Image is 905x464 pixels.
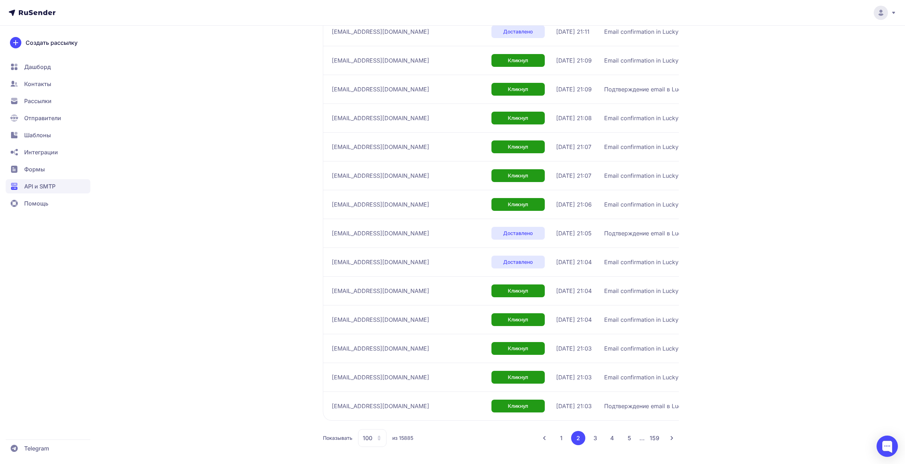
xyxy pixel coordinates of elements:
[508,402,528,410] span: Кликнул
[332,56,429,65] span: [EMAIL_ADDRESS][DOMAIN_NAME]
[508,172,528,179] span: Кликнул
[332,200,429,209] span: [EMAIL_ADDRESS][DOMAIN_NAME]
[332,402,429,410] span: [EMAIL_ADDRESS][DOMAIN_NAME]
[556,287,592,295] span: [DATE] 21:04
[604,229,704,238] span: Подтверждение email в Luckywatch
[556,200,592,209] span: [DATE] 21:06
[588,431,602,445] button: 3
[556,344,592,353] span: [DATE] 21:03
[556,229,592,238] span: [DATE] 21:05
[604,27,694,36] span: Email confirmation in Luckywatch
[508,114,528,122] span: Кликнул
[323,434,352,442] span: Показывать
[639,434,645,442] span: ...
[503,258,533,266] span: Доставлено
[556,171,591,180] span: [DATE] 21:07
[503,230,533,237] span: Доставлено
[556,27,590,36] span: [DATE] 21:11
[571,431,585,445] button: 2
[604,315,694,324] span: Email confirmation in Luckywatch
[24,63,51,71] span: Дашборд
[24,165,45,174] span: Формы
[508,86,528,93] span: Кликнул
[332,373,429,382] span: [EMAIL_ADDRESS][DOMAIN_NAME]
[508,57,528,64] span: Кликнул
[332,85,429,94] span: [EMAIL_ADDRESS][DOMAIN_NAME]
[24,114,61,122] span: Отправители
[503,28,533,35] span: Доставлено
[332,258,429,266] span: [EMAIL_ADDRESS][DOMAIN_NAME]
[605,431,619,445] button: 4
[556,373,592,382] span: [DATE] 21:03
[556,56,592,65] span: [DATE] 21:09
[556,402,592,410] span: [DATE] 21:03
[363,434,372,442] span: 100
[554,431,568,445] button: 1
[332,143,429,151] span: [EMAIL_ADDRESS][DOMAIN_NAME]
[604,171,694,180] span: Email confirmation in Luckywatch
[556,315,592,324] span: [DATE] 21:04
[332,315,429,324] span: [EMAIL_ADDRESS][DOMAIN_NAME]
[604,114,694,122] span: Email confirmation in Luckywatch
[332,344,429,353] span: [EMAIL_ADDRESS][DOMAIN_NAME]
[24,131,51,139] span: Шаблоны
[24,97,52,105] span: Рассылки
[556,143,591,151] span: [DATE] 21:07
[332,114,429,122] span: [EMAIL_ADDRESS][DOMAIN_NAME]
[508,316,528,323] span: Кликнул
[508,345,528,352] span: Кликнул
[332,229,429,238] span: [EMAIL_ADDRESS][DOMAIN_NAME]
[556,114,592,122] span: [DATE] 21:08
[604,56,694,65] span: Email confirmation in Luckywatch
[508,287,528,294] span: Кликнул
[508,374,528,381] span: Кликнул
[392,434,413,442] span: из 15885
[604,200,694,209] span: Email confirmation in Luckywatch
[622,431,637,445] button: 5
[556,85,592,94] span: [DATE] 21:09
[604,143,694,151] span: Email confirmation in Luckywatch
[604,344,694,353] span: Email confirmation in Luckywatch
[332,27,429,36] span: [EMAIL_ADDRESS][DOMAIN_NAME]
[24,182,55,191] span: API и SMTP
[6,441,90,455] a: Telegram
[556,258,592,266] span: [DATE] 21:04
[332,171,429,180] span: [EMAIL_ADDRESS][DOMAIN_NAME]
[508,201,528,208] span: Кликнул
[508,143,528,150] span: Кликнул
[604,402,704,410] span: Подтверждение email в Luckywatch
[604,287,694,295] span: Email confirmation in Luckywatch
[24,80,51,88] span: Контакты
[26,38,78,47] span: Создать рассылку
[24,199,48,208] span: Помощь
[24,148,58,156] span: Интеграции
[24,444,49,453] span: Telegram
[332,287,429,295] span: [EMAIL_ADDRESS][DOMAIN_NAME]
[604,373,694,382] span: Email confirmation in Luckywatch
[604,85,704,94] span: Подтверждение email в Luckywatch
[648,431,662,445] button: 159
[604,258,694,266] span: Email confirmation in Luckywatch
